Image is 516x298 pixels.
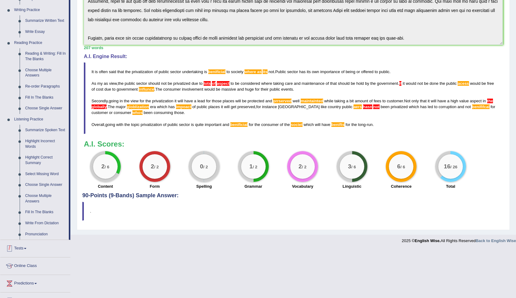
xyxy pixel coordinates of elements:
[420,104,427,109] span: has
[230,122,248,127] span: Possible spelling mistake found. (did you mean: beneficial)
[148,81,160,86] span: should
[275,69,286,74] span: Public
[150,183,160,189] label: Form
[170,69,181,74] span: sector
[357,69,360,74] span: or
[212,81,216,86] span: Possible agreement error. The noun aspect seems to be countable; consider using: “lots of aspects...
[150,104,156,109] span: era
[224,104,230,109] span: will
[125,69,131,74] span: the
[22,15,69,26] a: Summarize Written Text
[244,183,262,189] label: Grammar
[265,99,272,103] span: and
[22,65,69,81] a: Choose Multiple Answers
[204,81,211,86] span: Possible agreement error. The noun aspect seems to be countable; consider using: “lots of aspects...
[328,104,341,109] span: country
[356,81,364,86] span: hold
[346,99,348,103] span: a
[285,81,293,86] span: care
[348,163,351,170] big: 3
[379,69,389,74] span: public
[483,99,486,103] span: in
[92,104,107,109] span: The adverb “globally” cannot be used like a noun.
[22,179,69,190] a: Choose Single Answer
[253,165,257,170] small: / 2
[163,87,181,92] span: consumer
[262,104,277,109] span: instance
[131,122,139,127] span: topic
[163,122,166,127] span: of
[157,104,167,109] span: which
[404,99,410,103] span: Not
[415,238,440,243] strong: English Wise.
[192,104,196,109] span: of
[22,26,69,37] a: Write Essay
[116,104,126,109] span: major
[98,183,113,189] label: Content
[155,87,162,92] span: The
[95,69,98,74] span: is
[261,81,272,86] span: where
[105,122,115,127] span: going
[420,99,427,103] span: that
[367,122,373,127] span: run
[82,202,504,221] blockquote: .
[131,99,139,103] span: view
[273,81,284,86] span: taking
[204,87,215,92] span: would
[105,165,109,170] small: / 6
[0,257,70,273] a: Online Class
[245,87,254,92] span: huge
[84,140,124,148] b: A.I. Scores:
[22,218,69,229] a: Write From Dictation
[255,87,260,92] span: for
[482,81,486,86] span: be
[301,99,323,103] span: Possible spelling mistake found. (did you mean: maintained)
[22,81,69,92] a: Re-order Paragraphs
[342,183,361,189] label: Linguistic
[406,81,416,86] span: would
[92,110,108,115] span: customer
[235,99,241,103] span: will
[351,165,356,170] small: / 6
[372,104,373,109] span: Did you mean “has not”?
[118,81,123,86] span: the
[161,81,166,86] span: not
[237,87,244,92] span: and
[391,183,412,189] label: Coherence
[104,81,108,86] span: as
[205,122,221,127] span: important
[231,69,243,74] span: society
[173,81,190,86] span: privatized
[104,87,111,92] span: due
[351,81,355,86] span: be
[154,110,173,115] span: consuming
[223,122,229,127] span: and
[116,122,123,127] span: with
[154,165,159,170] small: / 2
[237,104,255,109] span: preserved
[127,104,149,109] span: Possible spelling mistake found. (did you mean: globalization)
[256,104,261,109] span: for
[430,81,439,86] span: done
[99,69,108,74] span: often
[375,69,378,74] span: to
[114,110,131,115] span: consumer
[387,99,403,103] span: customer
[459,99,469,103] span: value
[22,103,69,114] a: Choose Single Answer
[334,99,345,103] span: taking
[84,62,503,134] blockquote: . . , . . . , . . , . , - .
[428,104,433,109] span: led
[476,238,516,243] a: Back to English Wise
[487,99,493,103] span: The adverb “globally” cannot be used like a noun.
[178,99,183,103] span: will
[470,81,480,86] span: would
[132,69,153,74] span: privatization
[140,99,144,103] span: for
[268,69,274,74] span: not
[451,99,458,103] span: high
[112,87,115,92] span: to
[182,87,203,92] span: involvement
[11,114,69,125] a: Listening Practice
